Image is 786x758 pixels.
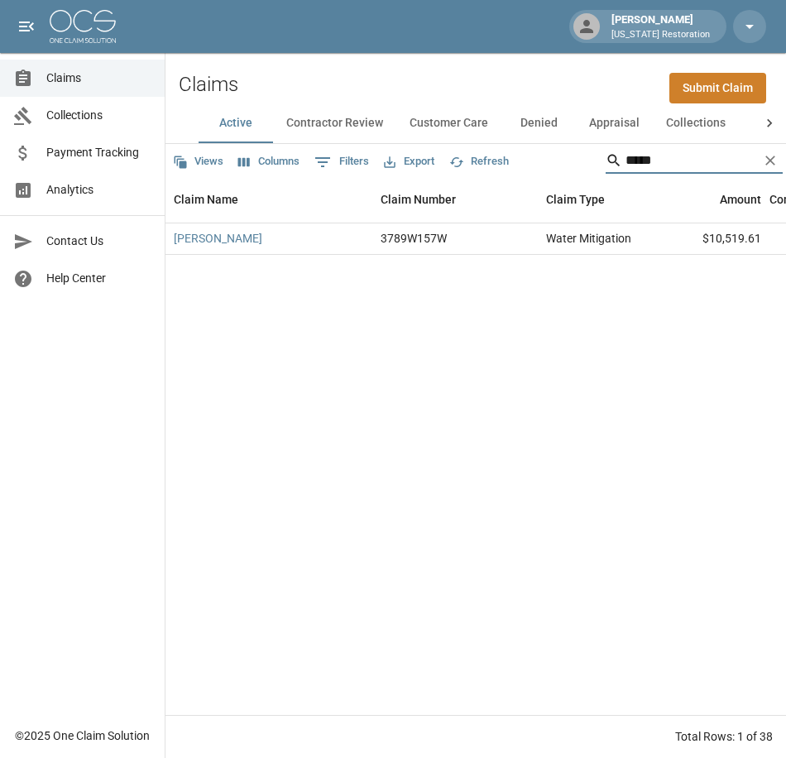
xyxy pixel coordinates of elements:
button: open drawer [10,10,43,43]
div: Water Mitigation [546,230,631,247]
div: Claim Type [538,176,662,223]
span: Collections [46,107,151,124]
div: $10,519.61 [662,223,769,255]
div: dynamic tabs [199,103,753,143]
div: Amount [720,176,761,223]
button: Refresh [445,149,513,175]
div: Claim Type [546,176,605,223]
div: 3789W157W [381,230,447,247]
button: Views [169,149,228,175]
button: Clear [758,148,783,173]
button: Customer Care [396,103,501,143]
button: Contractor Review [273,103,396,143]
span: Contact Us [46,233,151,250]
div: Claim Number [372,176,538,223]
p: [US_STATE] Restoration [611,28,710,42]
div: Total Rows: 1 of 38 [675,728,773,745]
div: Claim Number [381,176,456,223]
a: [PERSON_NAME] [174,230,262,247]
div: Search [606,147,783,177]
button: Appraisal [576,103,653,143]
span: Analytics [46,181,151,199]
button: Denied [501,103,576,143]
button: Active [199,103,273,143]
a: Submit Claim [669,73,766,103]
div: Claim Name [165,176,372,223]
button: Collections [653,103,739,143]
div: [PERSON_NAME] [605,12,717,41]
span: Payment Tracking [46,144,151,161]
div: Claim Name [174,176,238,223]
span: Help Center [46,270,151,287]
span: Claims [46,70,151,87]
button: Select columns [234,149,304,175]
button: Show filters [310,149,373,175]
div: Amount [662,176,769,223]
div: © 2025 One Claim Solution [15,727,150,744]
img: ocs-logo-white-transparent.png [50,10,116,43]
h2: Claims [179,73,238,97]
button: Export [380,149,439,175]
